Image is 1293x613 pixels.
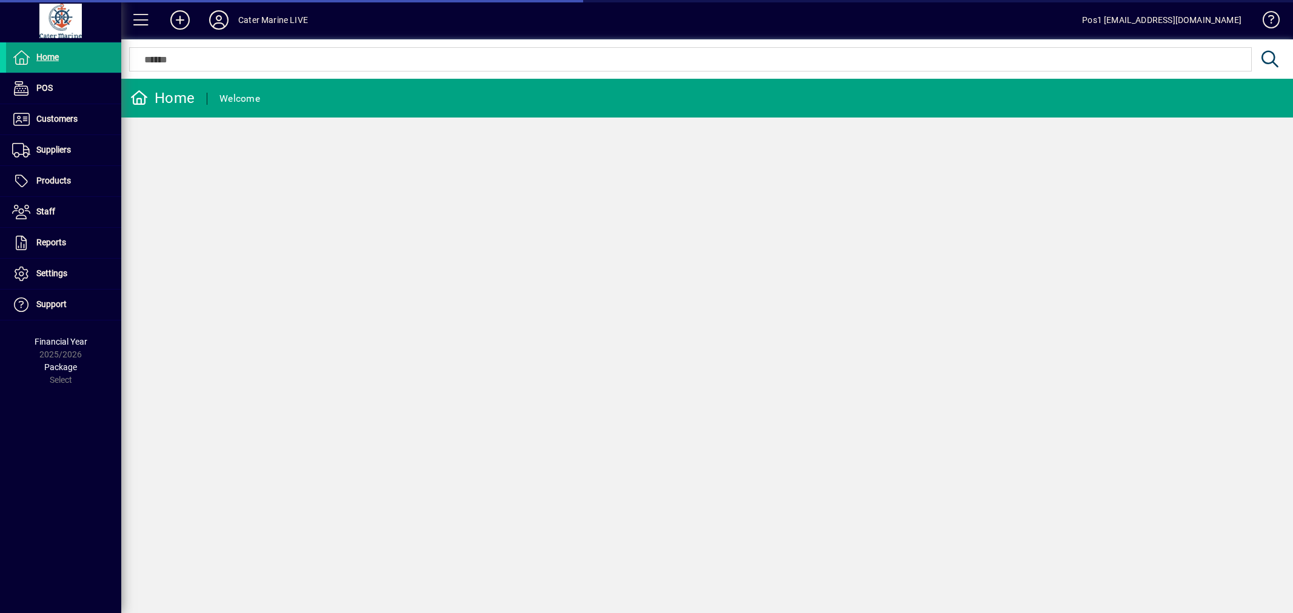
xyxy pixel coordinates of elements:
[6,197,121,227] a: Staff
[44,362,77,372] span: Package
[36,52,59,62] span: Home
[6,166,121,196] a: Products
[6,228,121,258] a: Reports
[35,337,87,346] span: Financial Year
[36,299,67,309] span: Support
[36,83,53,93] span: POS
[36,268,67,278] span: Settings
[199,9,238,31] button: Profile
[36,176,71,185] span: Products
[6,104,121,134] a: Customers
[238,10,308,30] div: Cater Marine LIVE
[1254,2,1278,42] a: Knowledge Base
[161,9,199,31] button: Add
[36,237,66,247] span: Reports
[1082,10,1241,30] div: Pos1 [EMAIL_ADDRESS][DOMAIN_NAME]
[6,135,121,165] a: Suppliers
[36,145,71,154] span: Suppliers
[36,207,55,216] span: Staff
[6,259,121,289] a: Settings
[6,73,121,104] a: POS
[219,89,260,108] div: Welcome
[6,290,121,320] a: Support
[130,88,195,108] div: Home
[36,114,78,124] span: Customers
